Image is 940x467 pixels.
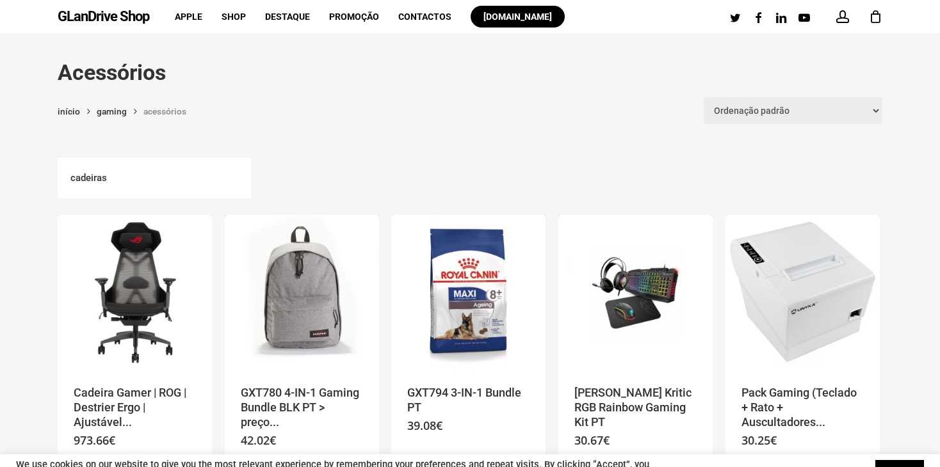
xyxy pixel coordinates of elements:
[398,12,451,22] span: Contactos
[265,12,310,21] a: Destaque
[574,432,610,448] bdi: 30.67
[265,12,310,22] span: Destaque
[741,385,864,431] a: Pack Gaming (Teclado + Rato + Auscultadores...
[222,12,246,22] span: Shop
[225,215,379,369] a: GXT780 4-IN-1 Gaming Bundle BLK PT > preço válido para as unid em stock na CPCDI
[143,106,186,116] span: Acessórios
[725,215,880,369] img: Placeholder
[58,10,149,24] a: GLanDrive Shop
[225,215,379,369] img: Placeholder
[58,158,251,198] h2: Cadeiras
[74,432,115,448] bdi: 973.66
[741,432,777,448] bdi: 30.25
[58,106,80,117] a: Início
[391,215,546,369] a: GXT794 3-IN-1 Bundle PT
[97,106,127,117] a: Gaming
[868,10,882,24] a: Cart
[436,418,442,433] span: €
[558,215,713,369] a: Krom Kritic RGB Rainbow Gaming Kit PT
[407,385,530,416] a: GXT794 3-IN-1 Bundle PT
[74,385,196,431] a: Cadeira Gamer | ROG | Destrier Ergo | Ajustável...
[603,432,610,448] span: €
[574,385,697,431] a: [PERSON_NAME] Kritic RGB Rainbow Gaming Kit PT
[398,12,451,21] a: Contactos
[241,385,363,431] a: GXT780 4-IN-1 Gaming Bundle BLK PT > preço...
[241,432,276,448] bdi: 42.02
[175,12,202,22] span: Apple
[58,215,212,369] a: Cadeira Gamer | ROG | Destrier Ergo | Ajustável | Preto e Vermelho
[329,12,379,22] span: Promoção
[770,432,777,448] span: €
[558,215,713,369] img: Placeholder
[109,432,115,448] span: €
[407,418,442,433] bdi: 39.08
[725,215,880,369] a: Pack Gaming (Teclado + Rato + Auscultadores + Tapete) NOVA 4-em-1 - PT
[483,12,552,22] span: [DOMAIN_NAME]
[704,97,882,124] select: Ordem da loja
[391,215,546,369] img: Placeholder
[58,59,882,86] h1: Acessórios
[175,12,202,21] a: Apple
[329,12,379,21] a: Promoção
[270,432,276,448] span: €
[471,12,565,21] a: [DOMAIN_NAME]
[222,12,246,21] a: Shop
[58,215,212,369] img: Placeholder
[58,158,251,198] a: Visit product category Cadeiras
